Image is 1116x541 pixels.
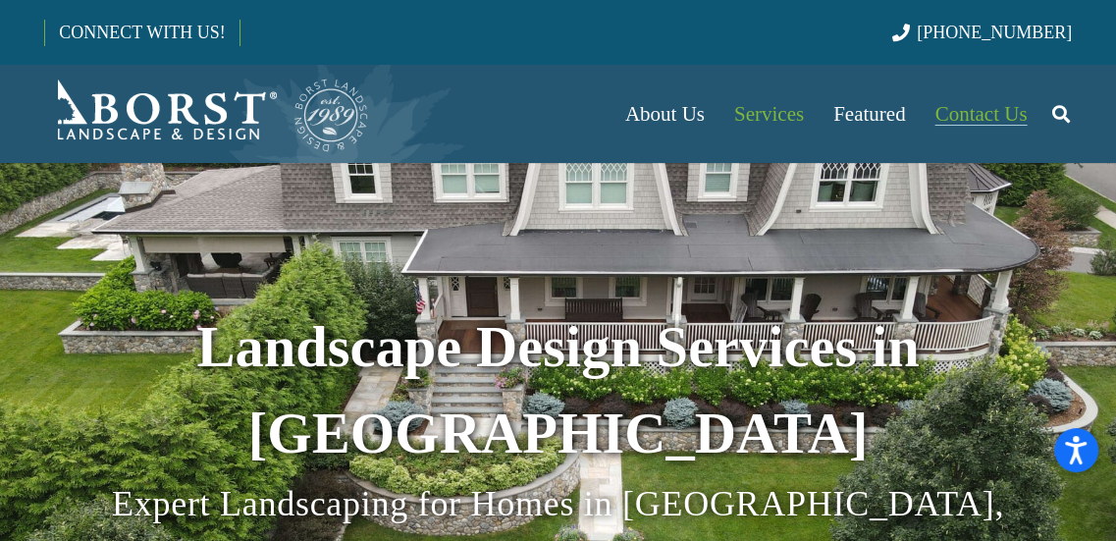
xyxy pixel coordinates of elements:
a: CONNECT WITH US! [45,9,239,56]
a: Services [719,65,819,163]
strong: Landscape Design Services in [GEOGRAPHIC_DATA] [196,315,919,465]
a: Contact Us [921,65,1042,163]
span: Services [734,102,804,126]
span: Featured [833,102,905,126]
a: Search [1041,89,1081,138]
span: About Us [625,102,705,126]
a: [PHONE_NUMBER] [892,23,1072,42]
a: Featured [819,65,920,163]
a: About Us [611,65,719,163]
span: Contact Us [935,102,1028,126]
a: Borst-Logo [44,75,370,153]
span: [PHONE_NUMBER] [917,23,1072,42]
